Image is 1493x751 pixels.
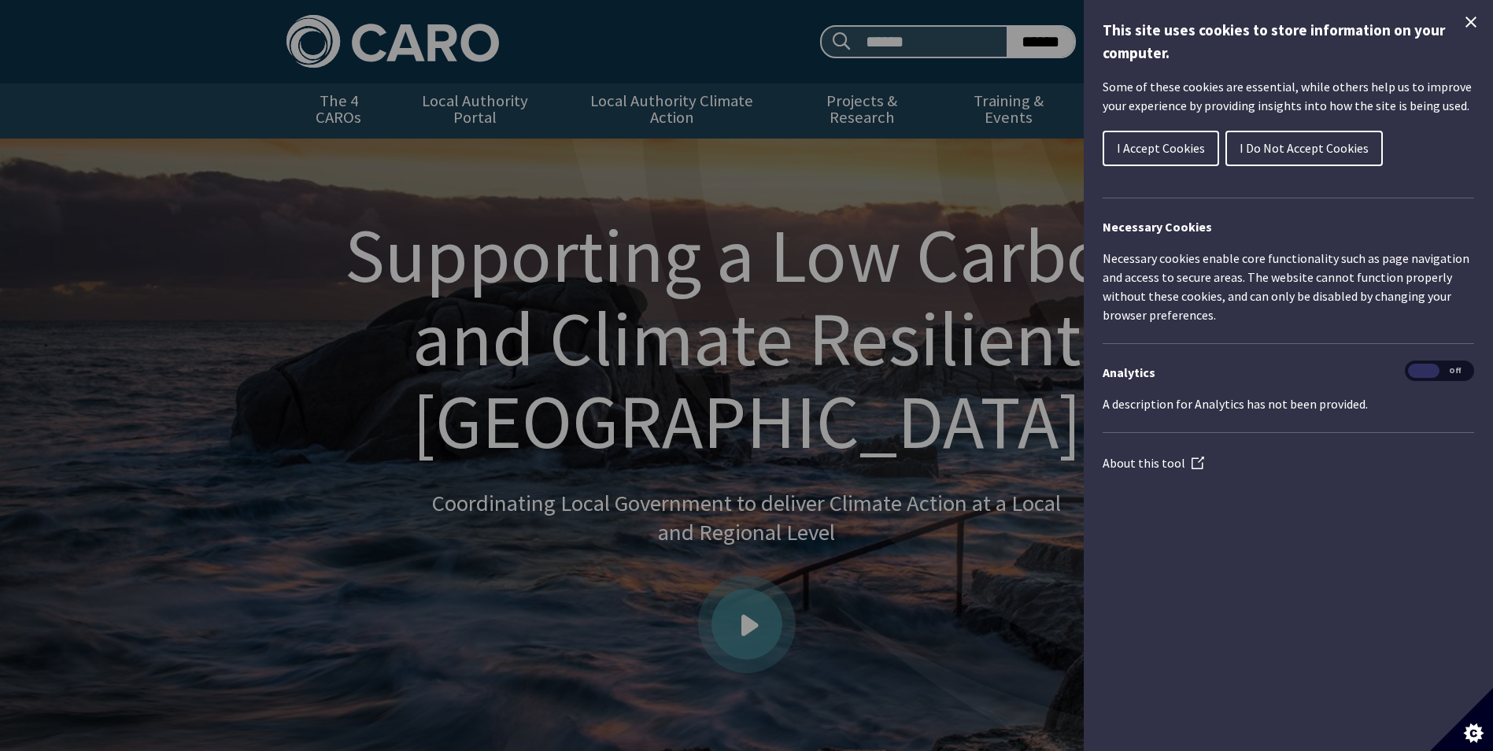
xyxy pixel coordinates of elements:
[1225,131,1383,166] button: I Do Not Accept Cookies
[1103,394,1474,413] p: A description for Analytics has not been provided.
[1103,131,1219,166] button: I Accept Cookies
[1462,13,1480,31] button: Close Cookie Control
[1103,455,1204,471] a: About this tool
[1408,364,1439,379] span: On
[1439,364,1471,379] span: Off
[1103,19,1474,65] h1: This site uses cookies to store information on your computer.
[1240,140,1369,156] span: I Do Not Accept Cookies
[1430,688,1493,751] button: Set cookie preferences
[1103,363,1474,382] h3: Analytics
[1117,140,1205,156] span: I Accept Cookies
[1103,249,1474,324] p: Necessary cookies enable core functionality such as page navigation and access to secure areas. T...
[1103,217,1474,236] h2: Necessary Cookies
[1103,77,1474,115] p: Some of these cookies are essential, while others help us to improve your experience by providing...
